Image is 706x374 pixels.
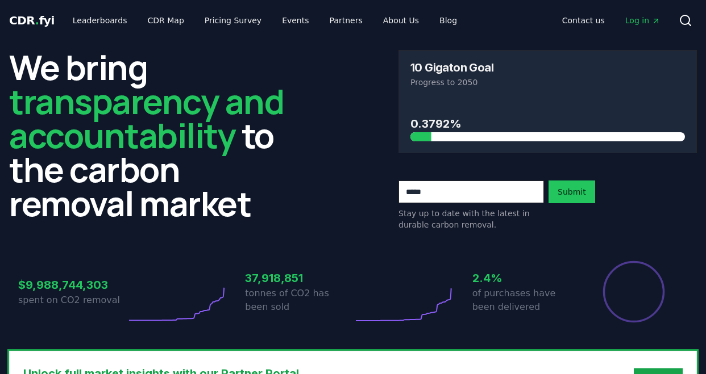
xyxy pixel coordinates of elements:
a: Contact us [553,10,614,31]
span: transparency and accountability [9,78,284,158]
h3: 37,918,851 [245,270,353,287]
span: . [35,14,39,27]
a: About Us [374,10,428,31]
a: Leaderboards [64,10,136,31]
span: CDR fyi [9,14,55,27]
h3: $9,988,744,303 [18,276,126,293]
h3: 2.4% [472,270,580,287]
nav: Main [553,10,670,31]
h2: We bring to the carbon removal market [9,50,308,220]
a: Events [273,10,318,31]
a: Blog [430,10,466,31]
h3: 0.3792% [410,115,685,132]
p: of purchases have been delivered [472,287,580,314]
p: tonnes of CO2 has been sold [245,287,353,314]
a: CDR Map [139,10,193,31]
button: Submit [549,180,595,203]
p: spent on CO2 removal [18,293,126,307]
a: Pricing Survey [196,10,271,31]
h3: 10 Gigaton Goal [410,62,493,73]
p: Stay up to date with the latest in durable carbon removal. [398,208,544,230]
div: Percentage of sales delivered [602,260,666,323]
a: Partners [321,10,372,31]
span: Log in [625,15,661,26]
nav: Main [64,10,466,31]
a: CDR.fyi [9,12,55,28]
a: Log in [616,10,670,31]
p: Progress to 2050 [410,77,685,88]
